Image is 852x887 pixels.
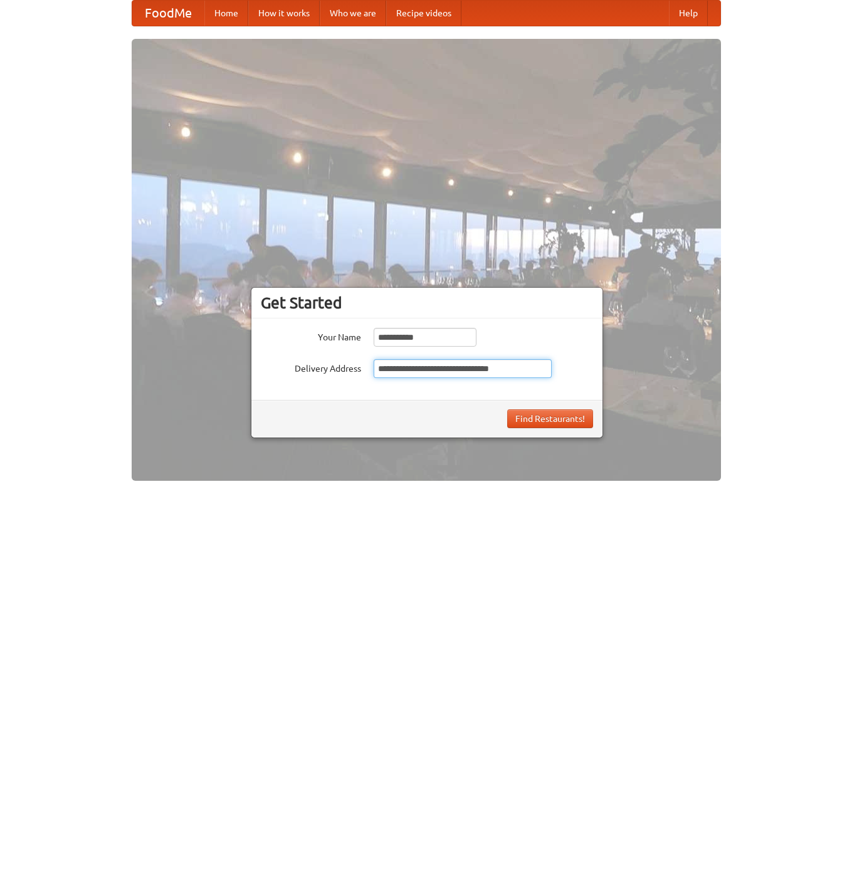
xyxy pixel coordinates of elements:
a: Help [669,1,708,26]
a: How it works [248,1,320,26]
a: FoodMe [132,1,204,26]
a: Who we are [320,1,386,26]
button: Find Restaurants! [507,409,593,428]
h3: Get Started [261,293,593,312]
label: Delivery Address [261,359,361,375]
a: Recipe videos [386,1,461,26]
a: Home [204,1,248,26]
label: Your Name [261,328,361,344]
